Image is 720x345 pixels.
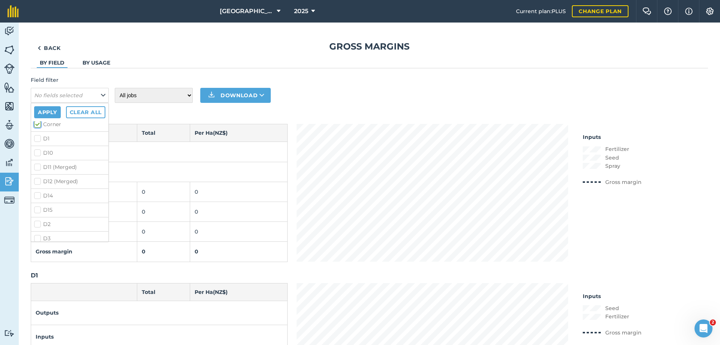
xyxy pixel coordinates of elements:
[4,119,15,131] img: svg+xml;base64,PD94bWwgdmVyc2lvbj0iMS4wIiBlbmNvZGluZz0idXRmLTgiPz4KPCEtLSBHZW5lcmF0b3I6IEFkb2JlIE...
[4,195,15,205] img: svg+xml;base64,PD94bWwgdmVyc2lvbj0iMS4wIiBlbmNvZGluZz0idXRmLTgiPz4KPCEtLSBHZW5lcmF0b3I6IEFkb2JlIE...
[663,8,672,15] img: A question mark icon
[34,92,82,99] em: No fields selected
[190,202,288,221] td: 0
[4,82,15,93] img: svg+xml;base64,PHN2ZyB4bWxucz0iaHR0cDovL3d3dy53My5vcmcvMjAwMC9zdmciIHdpZHRoPSI1NiIgaGVpZ2h0PSI2MC...
[34,163,105,171] label: D11 (Merged)
[605,162,620,170] p: Spray
[294,7,308,16] span: 2025
[142,248,145,255] strong: 0
[190,283,288,301] th: Per Ha ( NZ$ )
[4,26,15,37] img: svg+xml;base64,PD94bWwgdmVyc2lvbj0iMS4wIiBlbmNvZGluZz0idXRmLTgiPz4KPCEtLSBHZW5lcmF0b3I6IEFkb2JlIE...
[137,124,190,142] th: Total
[705,8,714,15] img: A cog icon
[31,41,708,53] h1: Gross margins
[137,202,190,221] td: 0
[605,304,619,312] p: Seed
[34,106,61,118] button: Apply
[4,157,15,168] img: svg+xml;base64,PD94bWwgdmVyc2lvbj0iMS4wIiBlbmNvZGluZz0idXRmLTgiPz4KPCEtLSBHZW5lcmF0b3I6IEFkb2JlIE...
[137,182,190,202] td: 0
[4,176,15,187] img: svg+xml;base64,PD94bWwgdmVyc2lvbj0iMS4wIiBlbmNvZGluZz0idXRmLTgiPz4KPCEtLSBHZW5lcmF0b3I6IEFkb2JlIE...
[200,88,271,103] button: Download
[31,112,708,121] h2: Corner
[137,222,190,242] td: 0
[572,5,628,17] a: Change plan
[190,124,288,142] th: Per Ha ( NZ$ )
[31,41,67,56] a: Back
[4,138,15,149] img: svg+xml;base64,PD94bWwgdmVyc2lvbj0iMS4wIiBlbmNvZGluZz0idXRmLTgiPz4KPCEtLSBHZW5lcmF0b3I6IEFkb2JlIE...
[220,7,274,16] span: [GEOGRAPHIC_DATA]
[37,44,41,53] img: svg+xml;base64,PHN2ZyB4bWxucz0iaHR0cDovL3d3dy53My5vcmcvMjAwMC9zdmciIHdpZHRoPSI5IiBoZWlnaHQ9IjI0Ii...
[642,8,651,15] img: Two speech bubbles overlapping with the left bubble in the forefront
[34,206,105,214] label: D15
[710,319,716,325] span: 2
[36,248,72,255] strong: Gross margin
[40,59,64,66] a: By field
[36,333,54,340] strong: Inputs
[66,106,105,118] button: Clear all
[82,59,110,66] a: By usage
[34,220,105,228] label: D2
[694,319,712,337] iframe: Intercom live chat
[31,271,708,280] h2: D1
[34,178,105,185] label: D12 (Merged)
[190,222,288,242] td: 0
[583,292,642,300] h4: Inputs
[31,88,109,103] button: No fields selected
[207,91,216,100] img: Download icon
[7,5,19,17] img: fieldmargin Logo
[605,154,619,162] p: Seed
[685,7,693,16] img: svg+xml;base64,PHN2ZyB4bWxucz0iaHR0cDovL3d3dy53My5vcmcvMjAwMC9zdmciIHdpZHRoPSIxNyIgaGVpZ2h0PSIxNy...
[195,248,198,255] strong: 0
[4,330,15,337] img: svg+xml;base64,PD94bWwgdmVyc2lvbj0iMS4wIiBlbmNvZGluZz0idXRmLTgiPz4KPCEtLSBHZW5lcmF0b3I6IEFkb2JlIE...
[190,182,288,202] td: 0
[605,312,629,321] p: Fertilizer
[34,121,105,128] label: Corner
[137,283,190,301] th: Total
[34,192,105,200] label: D14
[4,63,15,74] img: svg+xml;base64,PD94bWwgdmVyc2lvbj0iMS4wIiBlbmNvZGluZz0idXRmLTgiPz4KPCEtLSBHZW5lcmF0b3I6IEFkb2JlIE...
[605,178,642,186] p: Gross margin
[605,145,629,153] p: Fertilizer
[34,149,105,157] label: D10
[34,235,105,243] label: D3
[36,309,58,316] strong: Outputs
[583,133,642,141] h4: Inputs
[31,76,109,84] h4: Field filter
[4,101,15,112] img: svg+xml;base64,PHN2ZyB4bWxucz0iaHR0cDovL3d3dy53My5vcmcvMjAwMC9zdmciIHdpZHRoPSI1NiIgaGVpZ2h0PSI2MC...
[605,328,642,337] p: Gross margin
[4,44,15,56] img: svg+xml;base64,PHN2ZyB4bWxucz0iaHR0cDovL3d3dy53My5vcmcvMjAwMC9zdmciIHdpZHRoPSI1NiIgaGVpZ2h0PSI2MC...
[34,135,105,143] label: D1
[516,7,566,15] span: Current plan : PLUS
